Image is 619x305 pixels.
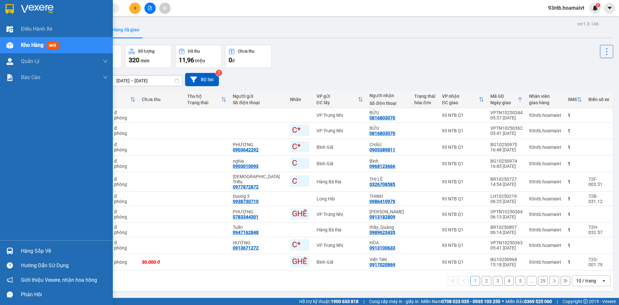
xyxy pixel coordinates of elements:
div: VPTN10250363 [490,240,523,245]
div: 40.000 đ [99,110,135,115]
span: Điều hành xe [21,25,52,33]
span: món [141,58,150,63]
div: Ngày giao [490,100,517,105]
div: 1 [568,161,582,166]
img: warehouse-icon [6,26,13,33]
div: Nhân viên [529,94,561,99]
strong: 0369 525 060 [524,299,552,304]
div: 05:37 [DATE] [490,115,523,120]
div: Tại văn phòng [99,115,135,120]
img: icon-new-feature [592,5,598,11]
div: 0816803070 [369,131,395,136]
button: caret-down [604,3,615,14]
div: ver 1.8.146 [577,20,599,27]
div: 93ntb.hoamaivt [529,128,561,133]
button: Đã thu11,96 triệu [175,45,222,68]
div: 93 NTB Q1 [442,259,484,265]
div: PHƯƠNG [233,142,283,147]
div: CAO LY LY [369,209,408,214]
div: Thiên Triều [233,174,283,184]
div: thầy_Quảng [369,225,408,230]
div: 93ntb.hoamaivt [529,145,561,150]
div: GHẾ [290,256,309,267]
span: | [363,298,364,305]
div: 93ntb.hoamaivt [529,227,561,232]
span: down [103,59,108,64]
div: VP nhận [442,94,479,99]
span: Quản Lý [21,57,40,65]
button: 2 [482,276,491,286]
div: Số điện thoại [233,100,283,105]
img: warehouse-icon [6,248,13,254]
div: VP Trưng Nhị [317,212,363,217]
div: 0989623435 [369,230,395,235]
div: Tại văn phòng [99,147,135,152]
div: 93ntb.hoamaivt [529,212,561,217]
div: Nhãn [290,97,310,102]
div: Tại văn phòng [99,259,135,265]
div: 93ntb.hoamaivt [529,113,561,118]
div: C [290,176,309,187]
div: Tại văn phòng [99,164,135,169]
button: ... [527,276,536,286]
div: 72F-003.31 [588,177,609,187]
th: Toggle SortBy [313,91,367,108]
div: BG10250968 [490,257,523,262]
strong: 1900 633 818 [331,299,359,304]
div: Tại văn phòng [99,131,135,136]
th: Toggle SortBy [565,91,585,108]
span: Miền Bắc [506,298,552,305]
button: file-add [144,3,156,14]
div: 93ntb.hoamaivt [529,259,561,265]
div: 1 [568,227,582,232]
span: Hỗ trợ kỹ thuật: [299,298,359,305]
strong: 0708 023 035 - 0935 103 250 [441,299,500,304]
div: 1 [568,179,582,184]
div: 93ntb.hoamaivt [529,179,561,184]
div: BỬU [369,126,408,131]
span: aim [162,6,167,10]
div: Thu hộ [187,94,221,99]
div: VP gửi [317,94,358,99]
img: solution-icon [6,74,13,81]
div: 30.000 đ [99,177,135,182]
div: Đã thu [99,94,130,99]
div: 93 NTB Q1 [442,196,484,201]
button: 5 [516,276,525,286]
div: C [290,158,309,169]
span: triệu [195,58,205,63]
div: 0913671272 [233,245,259,250]
div: 10 / trang [576,278,596,284]
div: 0903389811 [369,147,395,152]
div: 0917020869 [369,262,395,267]
div: 30.000 đ [142,259,181,265]
div: HÒA [369,240,408,245]
div: Tại văn phòng [99,230,135,235]
div: 1 [568,212,582,217]
div: 1 [568,243,582,248]
div: 93ntb.hoamaivt [529,243,561,248]
div: Đã thu [188,49,200,54]
div: THINH [369,194,408,199]
div: 93 NTB Q1 [442,179,484,184]
div: PHƯỢNG [233,209,283,214]
span: Kho hàng [21,42,44,48]
div: SMS [568,97,577,102]
img: warehouse-icon [6,42,13,49]
th: Toggle SortBy [96,91,139,108]
div: 06:13 [DATE] [490,214,523,219]
div: 0986410979 [369,199,395,204]
div: HƯỜNG [233,240,283,245]
div: 0326708585 [369,182,395,187]
div: 40.000 đ [99,142,135,147]
div: GHẾ [290,208,309,219]
div: Bình [369,158,408,164]
div: nghia [233,158,283,164]
div: Bình Giã [317,259,363,265]
th: Toggle SortBy [487,91,526,108]
div: 93 NTB Q1 [442,227,484,232]
span: Báo cáo [21,73,40,81]
div: 0938730710 [233,199,259,204]
div: Chưa thu [238,49,254,54]
div: 0903642292 [233,147,259,152]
